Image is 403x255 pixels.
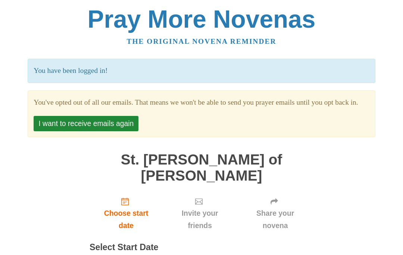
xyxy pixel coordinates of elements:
a: Pray More Novenas [88,5,316,33]
a: The original novena reminder [127,37,277,45]
span: Invite your friends [170,207,229,232]
section: You've opted out of all our emails. That means we won't be able to send you prayer emails until y... [34,96,369,109]
h3: Select Start Date [90,243,313,252]
div: Click "Next" to confirm your start date first. [163,191,237,236]
a: Choose start date [90,191,163,236]
button: I want to receive emails again [34,116,138,131]
h1: St. [PERSON_NAME] of [PERSON_NAME] [90,152,313,184]
span: Choose start date [97,207,155,232]
div: Click "Next" to confirm your start date first. [237,191,313,236]
span: Share your novena [244,207,306,232]
p: You have been logged in! [28,59,375,83]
